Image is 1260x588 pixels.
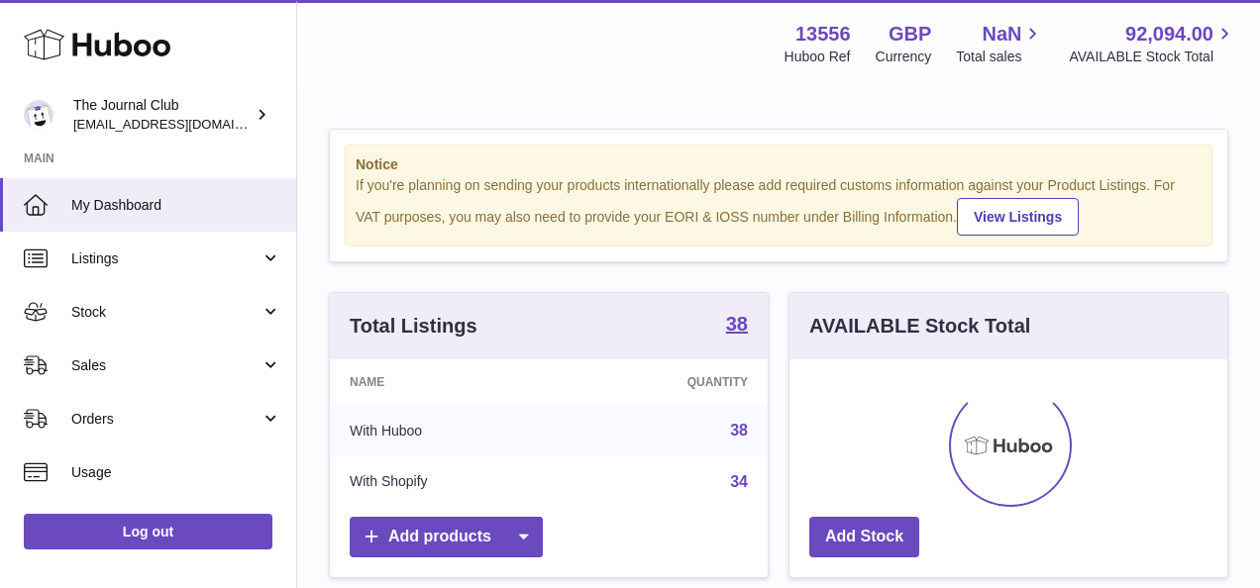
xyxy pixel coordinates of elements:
img: internalAdmin-13556@internal.huboo.com [24,100,53,130]
span: Listings [71,249,261,268]
span: NaN [982,21,1021,48]
span: Orders [71,410,261,429]
td: With Huboo [330,405,566,456]
strong: GBP [889,21,931,48]
strong: 13556 [795,21,851,48]
span: Usage [71,463,281,482]
div: Currency [876,48,932,66]
div: The Journal Club [73,96,252,134]
a: View Listings [957,198,1079,236]
a: Add products [350,517,543,557]
a: 38 [730,422,748,439]
strong: Notice [356,155,1202,174]
h3: Total Listings [350,313,477,340]
a: Log out [24,514,272,549]
span: AVAILABLE Stock Total [1069,48,1236,66]
td: With Shopify [330,456,566,508]
div: Huboo Ref [785,48,851,66]
th: Name [330,359,566,405]
span: Sales [71,356,261,375]
span: [EMAIL_ADDRESS][DOMAIN_NAME] [73,116,291,132]
span: Stock [71,303,261,322]
h3: AVAILABLE Stock Total [809,313,1030,340]
div: If you're planning on sending your products internationally please add required customs informati... [356,176,1202,236]
span: Total sales [956,48,1044,66]
strong: 38 [726,314,748,334]
th: Quantity [566,359,768,405]
a: Add Stock [809,517,919,557]
span: My Dashboard [71,196,281,215]
span: 92,094.00 [1125,21,1213,48]
a: 92,094.00 AVAILABLE Stock Total [1069,21,1236,66]
a: 38 [726,314,748,338]
a: 34 [730,473,748,490]
a: NaN Total sales [956,21,1044,66]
